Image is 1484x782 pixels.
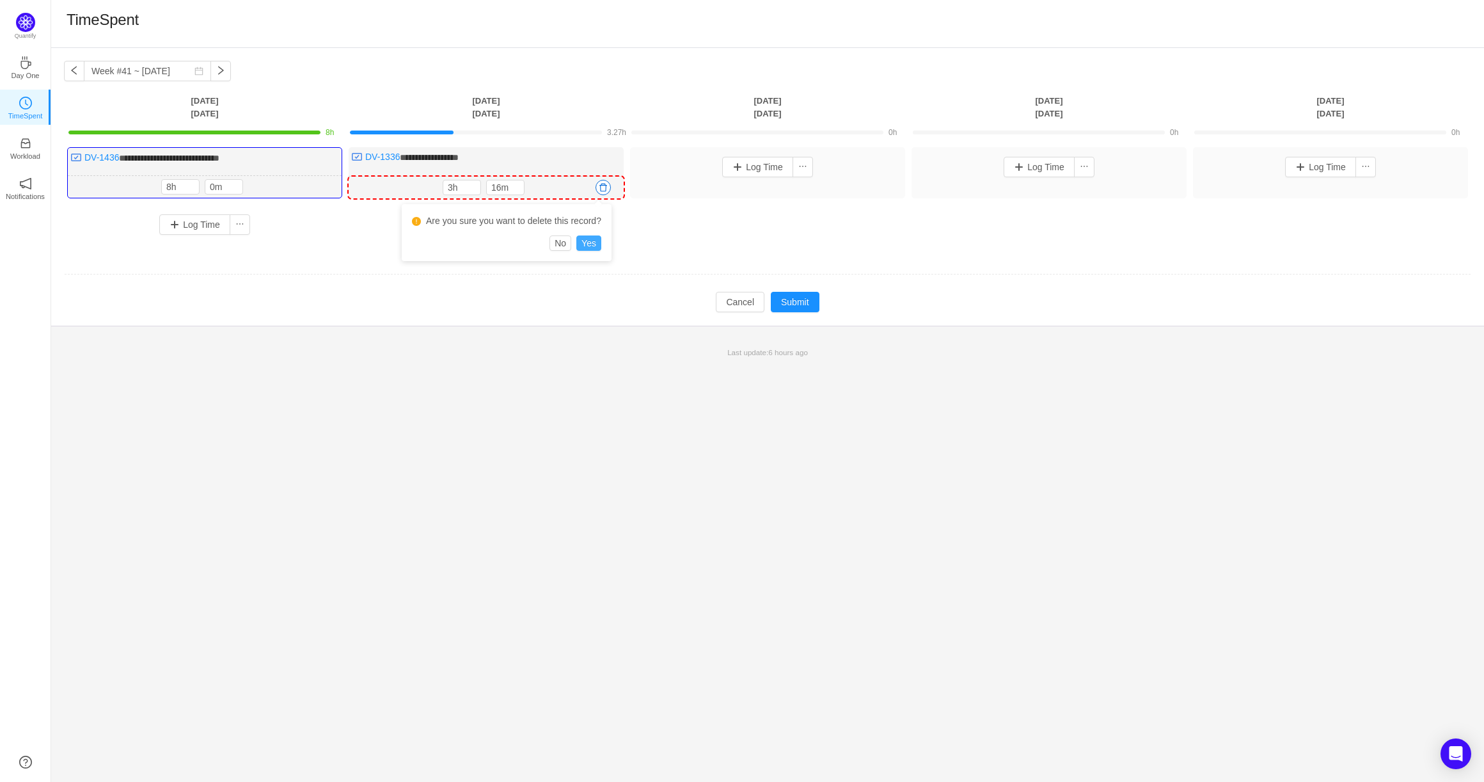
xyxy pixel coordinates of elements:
i: icon: coffee [19,56,32,69]
i: icon: notification [19,177,32,190]
span: Last update: [727,348,808,356]
button: icon: ellipsis [230,214,250,235]
button: Log Time [1285,157,1356,177]
span: 0h [1170,128,1178,137]
a: DV-1336 [365,152,400,162]
p: Day One [11,70,39,81]
button: icon: ellipsis [1355,157,1376,177]
a: icon: notificationNotifications [19,181,32,194]
th: [DATE] [DATE] [345,94,627,120]
img: 10300 [71,152,81,163]
p: Workload [10,150,40,162]
div: Open Intercom Messenger [1441,738,1471,769]
th: [DATE] [DATE] [64,94,345,120]
button: Yes [576,235,601,251]
button: No [549,235,571,251]
span: 3.27h [607,128,626,137]
span: 8h [326,128,334,137]
span: 0h [1451,128,1460,137]
span: 6 hours ago [768,348,808,356]
button: Log Time [722,157,793,177]
th: [DATE] [DATE] [1190,94,1471,120]
i: icon: exclamation-circle [412,217,421,226]
button: icon: left [64,61,84,81]
button: Submit [771,292,819,312]
button: icon: ellipsis [793,157,813,177]
a: icon: clock-circleTimeSpent [19,100,32,113]
a: icon: coffeeDay One [19,60,32,73]
p: TimeSpent [8,110,43,122]
img: Quantify [16,13,35,32]
th: [DATE] [DATE] [627,94,908,120]
p: Quantify [15,32,36,41]
a: icon: inboxWorkload [19,141,32,154]
i: icon: calendar [194,67,203,76]
button: icon: ellipsis [1074,157,1094,177]
button: Log Time [1004,157,1075,177]
input: Select a week [84,61,211,81]
h1: TimeSpent [67,10,139,29]
div: Are you sure you want to delete this record? [412,214,601,228]
p: Notifications [6,191,45,202]
img: 10300 [352,152,362,162]
th: [DATE] [DATE] [908,94,1190,120]
button: icon: delete [596,180,611,195]
button: Log Time [159,214,230,235]
a: DV-1436 [84,152,119,163]
span: 0h [888,128,897,137]
i: icon: clock-circle [19,97,32,109]
button: icon: right [210,61,231,81]
button: Cancel [716,292,764,312]
a: icon: question-circle [19,756,32,769]
i: icon: inbox [19,137,32,150]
